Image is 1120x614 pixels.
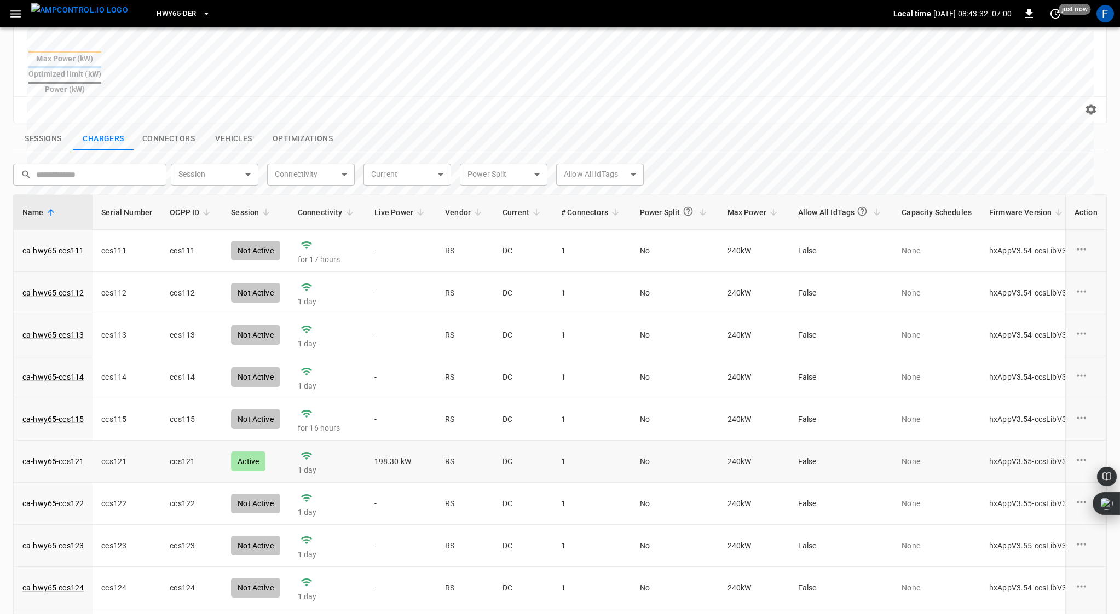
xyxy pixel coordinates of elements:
a: ca-hwy65-ccs114 [22,372,84,383]
p: 1 day [298,380,357,391]
p: 1 day [298,465,357,476]
td: 240 kW [719,356,789,398]
td: hxAppV3.55-ccsLibV3.4 [980,441,1082,483]
td: 1 [552,441,631,483]
p: Local time [893,8,931,19]
td: RS [436,356,494,398]
span: HWY65-DER [157,8,196,20]
td: RS [436,441,494,483]
button: set refresh interval [1047,5,1064,22]
div: charge point options [1075,537,1098,554]
td: ccs115 [161,398,222,441]
span: Power Split [640,201,710,223]
td: - [366,398,437,441]
span: Current [503,206,544,219]
span: Session [231,206,273,219]
td: 240 kW [719,567,789,609]
td: No [631,483,719,525]
td: ccs114 [161,356,222,398]
td: ccs121 [93,441,161,483]
span: Live Power [374,206,428,219]
td: ccs123 [93,525,161,567]
td: False [789,356,893,398]
td: 240 kW [719,525,789,567]
a: ca-hwy65-ccs111 [22,245,84,256]
a: ca-hwy65-ccs112 [22,287,84,298]
a: ca-hwy65-ccs124 [22,582,84,593]
div: charge point options [1075,453,1098,470]
button: show latest optimizations [264,128,342,150]
td: hxAppV3.54-ccsLibV3.4 [980,567,1082,609]
td: ccs123 [161,525,222,567]
img: ampcontrol.io logo [31,3,128,17]
button: show latest connectors [134,128,204,150]
td: ccs122 [93,483,161,525]
th: Capacity Schedules [893,195,980,230]
p: None [902,498,972,509]
span: Vendor [445,206,485,219]
span: just now [1059,4,1091,15]
p: None [902,456,972,467]
td: - [366,567,437,609]
div: Not Active [231,536,280,555]
td: ccs121 [161,441,222,483]
td: DC [494,398,552,441]
td: DC [494,483,552,525]
td: DC [494,525,552,567]
button: show latest sessions [13,128,73,150]
td: False [789,567,893,609]
td: 1 [552,525,631,567]
span: OCPP ID [170,206,213,219]
div: Active [231,451,265,471]
td: hxAppV3.55-ccsLibV3.4 [980,525,1082,567]
span: Name [22,206,58,219]
div: charge point options [1075,580,1098,596]
td: RS [436,483,494,525]
td: 1 [552,356,631,398]
th: Serial Number [93,195,161,230]
td: hxAppV3.55-ccsLibV3.4 [980,483,1082,525]
div: charge point options [1075,495,1098,512]
div: profile-icon [1096,5,1114,22]
td: hxAppV3.54-ccsLibV3.4 [980,356,1082,398]
span: Firmware Version [989,206,1066,219]
span: Max Power [728,206,781,219]
div: Not Active [231,578,280,598]
td: ccs124 [93,567,161,609]
td: - [366,525,437,567]
td: RS [436,525,494,567]
p: 1 day [298,507,357,518]
td: ccs124 [161,567,222,609]
td: 240 kW [719,441,789,483]
td: hxAppV3.54-ccsLibV3.4 [980,398,1082,441]
div: charge point options [1075,285,1098,301]
button: show latest vehicles [204,128,264,150]
a: ca-hwy65-ccs115 [22,414,84,425]
div: charge point options [1075,327,1098,343]
div: charge point options [1075,369,1098,385]
p: None [902,372,972,383]
td: RS [436,567,494,609]
div: Not Active [231,367,280,387]
div: charge point options [1075,411,1098,427]
td: 1 [552,398,631,441]
td: DC [494,356,552,398]
td: ccs115 [93,398,161,441]
td: No [631,356,719,398]
td: False [789,398,893,441]
a: ca-hwy65-ccs121 [22,456,84,467]
p: 1 day [298,591,357,602]
p: [DATE] 08:43:32 -07:00 [933,8,1012,19]
td: DC [494,567,552,609]
td: 1 [552,567,631,609]
td: False [789,483,893,525]
div: Not Active [231,409,280,429]
button: show latest charge points [73,128,134,150]
span: Connectivity [298,206,357,219]
td: False [789,525,893,567]
td: ccs122 [161,483,222,525]
button: HWY65-DER [152,3,215,25]
td: 240 kW [719,483,789,525]
p: None [902,582,972,593]
td: - [366,483,437,525]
